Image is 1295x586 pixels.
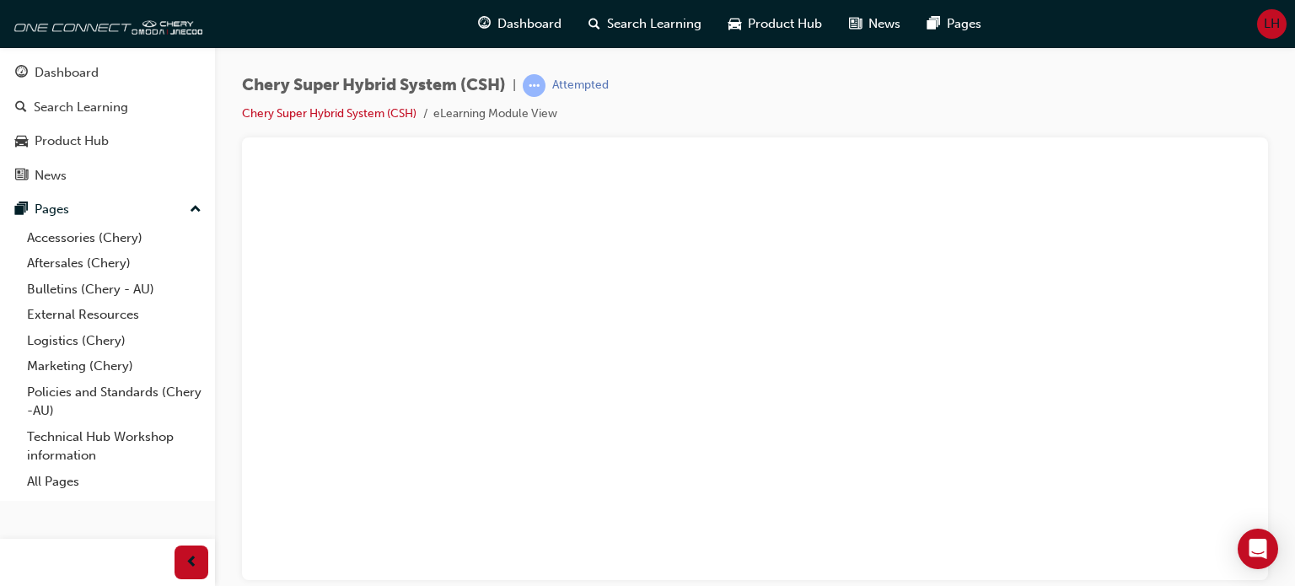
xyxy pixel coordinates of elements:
[513,76,516,95] span: |
[836,7,914,41] a: news-iconNews
[35,63,99,83] div: Dashboard
[7,160,208,191] a: News
[1257,9,1287,39] button: LH
[7,126,208,157] a: Product Hub
[20,302,208,328] a: External Resources
[20,328,208,354] a: Logistics (Chery)
[20,225,208,251] a: Accessories (Chery)
[7,54,208,194] button: DashboardSearch LearningProduct HubNews
[20,250,208,277] a: Aftersales (Chery)
[15,202,28,218] span: pages-icon
[34,98,128,117] div: Search Learning
[947,14,981,34] span: Pages
[7,57,208,89] a: Dashboard
[575,7,715,41] a: search-iconSearch Learning
[552,78,609,94] div: Attempted
[588,13,600,35] span: search-icon
[607,14,701,34] span: Search Learning
[20,424,208,469] a: Technical Hub Workshop information
[35,200,69,219] div: Pages
[465,7,575,41] a: guage-iconDashboard
[849,13,862,35] span: news-icon
[748,14,822,34] span: Product Hub
[868,14,900,34] span: News
[715,7,836,41] a: car-iconProduct Hub
[8,7,202,40] img: oneconnect
[7,194,208,225] button: Pages
[15,66,28,81] span: guage-icon
[15,100,27,116] span: search-icon
[15,169,28,184] span: news-icon
[15,134,28,149] span: car-icon
[497,14,562,34] span: Dashboard
[914,7,995,41] a: pages-iconPages
[1238,529,1278,569] div: Open Intercom Messenger
[7,92,208,123] a: Search Learning
[927,13,940,35] span: pages-icon
[35,132,109,151] div: Product Hub
[185,552,198,573] span: prev-icon
[433,105,557,124] li: eLearning Module View
[35,166,67,185] div: News
[242,106,416,121] a: Chery Super Hybrid System (CSH)
[190,199,202,221] span: up-icon
[523,74,545,97] span: learningRecordVerb_ATTEMPT-icon
[20,469,208,495] a: All Pages
[728,13,741,35] span: car-icon
[242,76,506,95] span: Chery Super Hybrid System (CSH)
[1264,14,1280,34] span: LH
[478,13,491,35] span: guage-icon
[20,379,208,424] a: Policies and Standards (Chery -AU)
[20,277,208,303] a: Bulletins (Chery - AU)
[20,353,208,379] a: Marketing (Chery)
